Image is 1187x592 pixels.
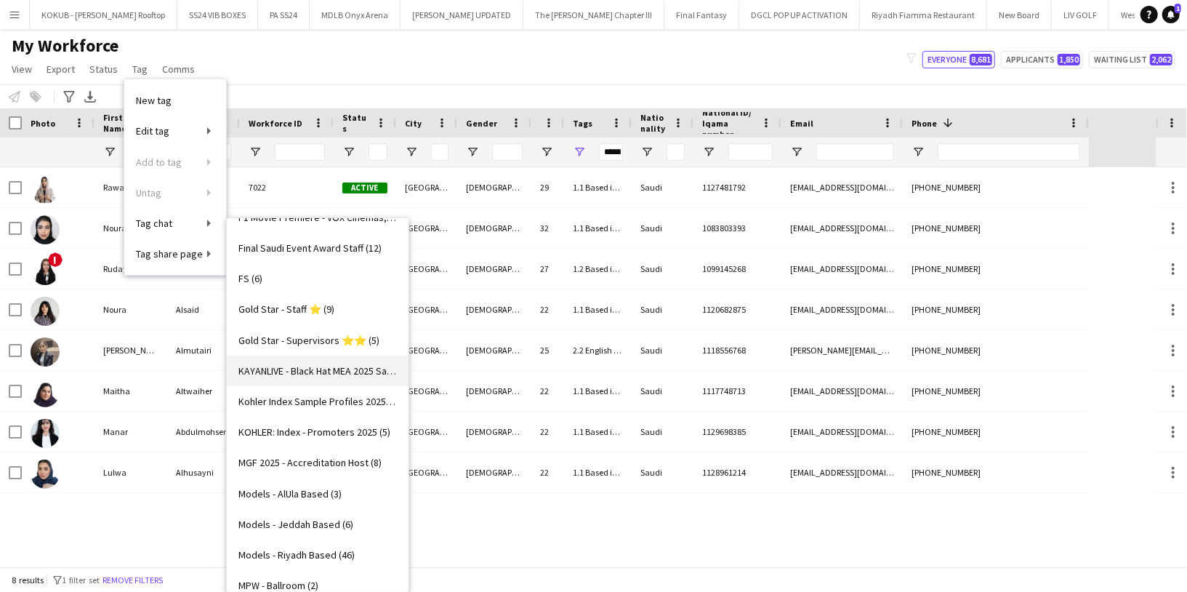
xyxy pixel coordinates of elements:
[903,371,1089,411] div: [PHONE_NUMBER]
[702,145,715,159] button: Open Filter Menu
[466,118,497,129] span: Gender
[457,452,531,492] div: [DEMOGRAPHIC_DATA]
[702,107,755,140] span: National ID/ Iqama number
[564,208,632,248] div: 1.1 Based in [GEOGRAPHIC_DATA], 2.2 English Level = 2/3 Good, DGCL Approved Pool , DGCL CHEDI/FAE...
[903,289,1089,329] div: [PHONE_NUMBER]
[249,118,302,129] span: Workforce ID
[1162,6,1180,23] a: 1
[62,575,100,585] span: 1 filter set
[564,371,632,411] div: 1.1 Based in [GEOGRAPHIC_DATA], 2.2 English Level = 2/3 Good, KAYANLIVE - Black Hat MEA 2025 Samp...
[632,452,693,492] div: Saudi
[781,452,903,492] div: [EMAIL_ADDRESS][DOMAIN_NAME]
[30,1,177,29] button: KOKUB - [PERSON_NAME] Rooftop
[457,289,531,329] div: [DEMOGRAPHIC_DATA]
[31,256,60,285] img: Rudayna Alsaif
[781,289,903,329] div: [EMAIL_ADDRESS][DOMAIN_NAME]
[667,143,685,161] input: Nationality Filter Input
[396,452,457,492] div: [GEOGRAPHIC_DATA]
[396,371,457,411] div: [GEOGRAPHIC_DATA]
[531,452,564,492] div: 22
[457,249,531,289] div: [DEMOGRAPHIC_DATA]
[492,143,523,161] input: Gender Filter Input
[249,145,262,159] button: Open Filter Menu
[31,337,60,367] img: Reema Almutairi
[177,1,258,29] button: SS24 VIB BOXES
[640,145,653,159] button: Open Filter Menu
[702,467,746,478] span: 1128961214
[903,167,1089,207] div: [PHONE_NUMBER]
[702,304,746,315] span: 1120682875
[31,215,60,244] img: Nourah Alshahrani
[94,452,167,492] div: Lulwa
[564,452,632,492] div: 1.1 Based in [GEOGRAPHIC_DATA], 2.2 English Level = 2/3 Good, DGCL Approved Pool , KAYANLIVE - Bl...
[431,143,448,161] input: City Filter Input
[41,60,81,79] a: Export
[81,88,99,105] app-action-btn: Export XLSX
[258,1,310,29] button: PA SS24
[790,118,813,129] span: Email
[531,167,564,207] div: 29
[632,330,693,370] div: Saudi
[94,249,167,289] div: Rudayna
[573,145,586,159] button: Open Filter Menu
[6,60,38,79] a: View
[31,175,60,204] img: Rawan Alanazi
[89,63,118,76] span: Status
[94,167,167,207] div: Rawan
[702,385,746,396] span: 1117748713
[369,143,387,161] input: Status Filter Input
[94,412,167,452] div: Manar
[640,112,667,134] span: Nationality
[632,208,693,248] div: Saudi
[31,419,60,448] img: Manar Abdulmohsen
[903,412,1089,452] div: [PHONE_NUMBER]
[531,330,564,370] div: 25
[781,249,903,289] div: [EMAIL_ADDRESS][DOMAIN_NAME]
[540,145,553,159] button: Open Filter Menu
[103,112,141,134] span: First Name
[632,249,693,289] div: Saudi
[531,249,564,289] div: 27
[132,63,148,76] span: Tag
[48,252,63,267] span: !
[94,289,167,329] div: Noura
[396,249,457,289] div: [GEOGRAPHIC_DATA]
[987,1,1052,29] button: New Board
[167,452,240,492] div: Alhusayni
[1052,1,1109,29] button: LIV GOLF
[523,1,664,29] button: The [PERSON_NAME] Chapter III
[94,330,167,370] div: [PERSON_NAME]
[100,572,166,588] button: Remove filters
[531,371,564,411] div: 22
[12,35,118,57] span: My Workforce
[103,145,116,159] button: Open Filter Menu
[632,167,693,207] div: Saudi
[632,371,693,411] div: Saudi
[167,289,240,329] div: Alsaid
[564,412,632,452] div: 1.1 Based in [GEOGRAPHIC_DATA], 2.3 English Level = 3/3 Excellent , F1 Movie Premiere - VOX Cinem...
[664,1,739,29] button: Final Fantasy
[970,54,992,65] span: 8,681
[396,208,457,248] div: [GEOGRAPHIC_DATA]
[342,183,387,193] span: Active
[162,63,195,76] span: Comms
[1001,51,1083,68] button: Applicants1,850
[396,330,457,370] div: [GEOGRAPHIC_DATA]
[457,208,531,248] div: [DEMOGRAPHIC_DATA]
[342,145,355,159] button: Open Filter Menu
[903,452,1089,492] div: [PHONE_NUMBER]
[781,412,903,452] div: [EMAIL_ADDRESS][DOMAIN_NAME]
[47,63,75,76] span: Export
[240,167,334,207] div: 7022
[702,426,746,437] span: 1129698385
[342,112,370,134] span: Status
[702,182,746,193] span: 1127481792
[405,118,422,129] span: City
[31,297,60,326] img: Noura Alsaid
[1058,54,1080,65] span: 1,850
[781,167,903,207] div: [EMAIL_ADDRESS][DOMAIN_NAME]
[531,208,564,248] div: 32
[457,412,531,452] div: [DEMOGRAPHIC_DATA]
[903,330,1089,370] div: [PHONE_NUMBER]
[94,371,167,411] div: Maitha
